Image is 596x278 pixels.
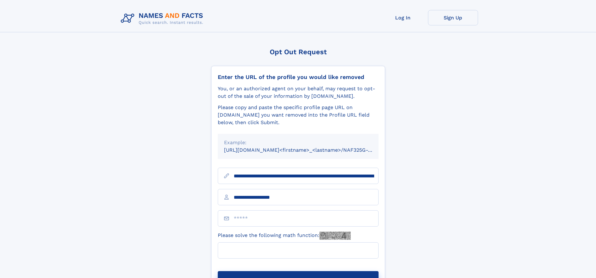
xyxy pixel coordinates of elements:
[218,85,379,100] div: You, or an authorized agent on your behalf, may request to opt-out of the sale of your informatio...
[218,74,379,81] div: Enter the URL of the profile you would like removed
[218,104,379,126] div: Please copy and paste the specific profile page URL on [DOMAIN_NAME] you want removed into the Pr...
[378,10,428,25] a: Log In
[224,147,390,153] small: [URL][DOMAIN_NAME]<firstname>_<lastname>/NAF325G-xxxxxxxx
[428,10,478,25] a: Sign Up
[211,48,385,56] div: Opt Out Request
[224,139,372,146] div: Example:
[118,10,208,27] img: Logo Names and Facts
[218,232,351,240] label: Please solve the following math function:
